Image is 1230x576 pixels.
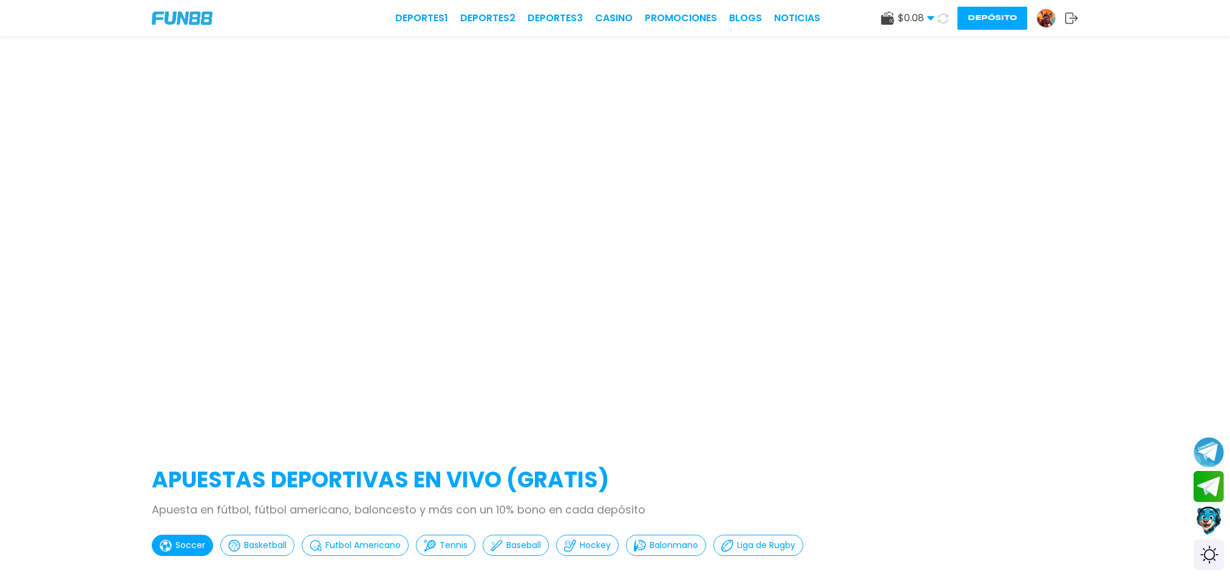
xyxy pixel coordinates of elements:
button: Join telegram [1194,471,1224,503]
button: Basketball [220,535,294,556]
p: Hockey [580,539,611,552]
a: Promociones [645,11,717,25]
button: Balonmano [626,535,706,556]
button: Tennis [416,535,475,556]
p: Baseball [506,539,541,552]
p: Soccer [175,539,205,552]
a: CASINO [595,11,633,25]
img: Avatar [1037,9,1055,27]
button: Futbol Americano [302,535,409,556]
a: BLOGS [729,11,762,25]
button: Depósito [957,7,1027,30]
a: Deportes2 [460,11,515,25]
p: Apuesta en fútbol, fútbol americano, baloncesto y más con un 10% bono en cada depósito [152,501,1078,518]
button: Contact customer service [1194,505,1224,537]
a: Avatar [1036,8,1065,28]
p: Tennis [440,539,467,552]
a: Deportes3 [528,11,583,25]
button: Liga de Rugby [713,535,803,556]
div: Switch theme [1194,540,1224,570]
button: Join telegram channel [1194,436,1224,468]
button: Baseball [483,535,549,556]
a: NOTICIAS [774,11,820,25]
span: $ 0.08 [898,11,934,25]
button: Soccer [152,535,213,556]
p: Basketball [244,539,287,552]
p: Liga de Rugby [737,539,795,552]
p: Futbol Americano [325,539,401,552]
img: Company Logo [152,12,212,25]
h2: APUESTAS DEPORTIVAS EN VIVO (gratis) [152,464,1078,496]
p: Balonmano [650,539,698,552]
a: Deportes1 [395,11,448,25]
button: Hockey [556,535,619,556]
